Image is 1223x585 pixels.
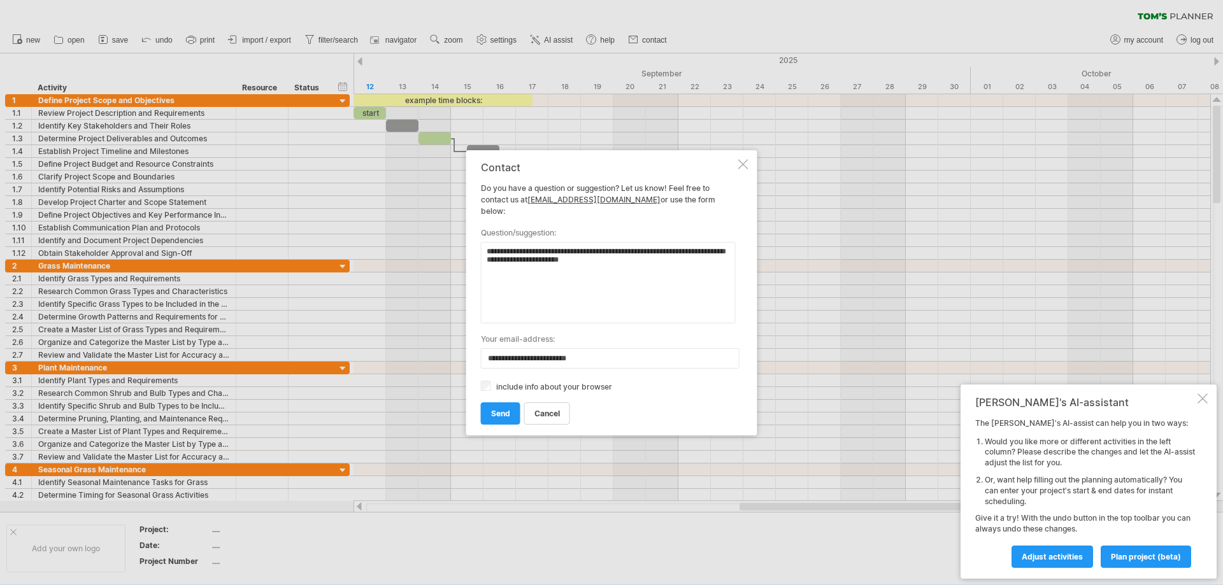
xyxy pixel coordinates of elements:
a: [EMAIL_ADDRESS][DOMAIN_NAME] [527,195,661,204]
span: cancel [534,409,560,418]
span: send [491,409,510,418]
label: include info about your browser [496,382,612,391]
a: send [481,402,520,425]
a: Adjust activities [1012,546,1093,568]
div: [PERSON_NAME]'s AI-assistant [975,396,1195,409]
div: Contact [481,162,736,173]
li: Or, want help filling out the planning automatically? You can enter your project's start & end da... [985,475,1195,507]
a: cancel [524,402,570,425]
span: plan project (beta) [1111,552,1181,561]
li: Would you like more or different activities in the left column? Please describe the changes and l... [985,437,1195,469]
span: Adjust activities [1022,552,1083,561]
label: your email-address: [481,334,736,345]
label: question/suggestion: [481,227,736,239]
div: The [PERSON_NAME]'s AI-assist can help you in two ways: Give it a try! With the undo button in th... [975,418,1195,567]
span: Do you have a question or suggestion? Let us know! Feel free to contact us at or use the form below: [481,183,715,216]
a: plan project (beta) [1101,546,1191,568]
